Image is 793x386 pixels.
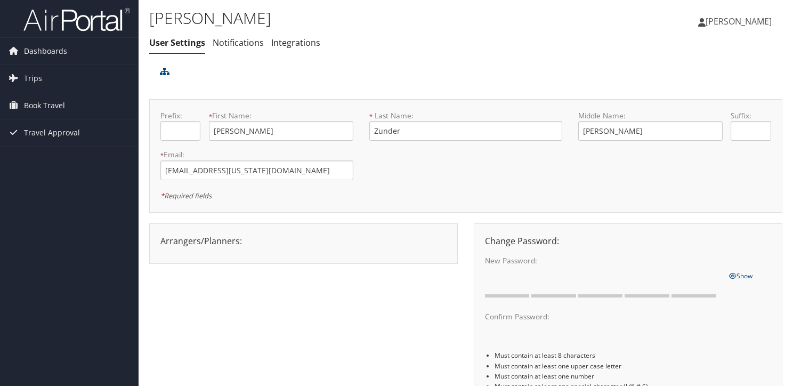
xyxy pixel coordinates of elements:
[160,149,353,160] label: Email:
[24,92,65,119] span: Book Travel
[152,235,455,247] div: Arrangers/Planners:
[495,361,771,371] li: Must contain at least one upper case letter
[495,371,771,381] li: Must contain at least one number
[729,271,752,280] span: Show
[578,110,723,121] label: Middle Name:
[731,110,771,121] label: Suffix:
[271,37,320,49] a: Integrations
[160,191,212,200] em: Required fields
[729,269,752,281] a: Show
[149,7,571,29] h1: [PERSON_NAME]
[706,15,772,27] span: [PERSON_NAME]
[698,5,782,37] a: [PERSON_NAME]
[495,350,771,360] li: Must contain at least 8 characters
[24,65,42,92] span: Trips
[209,110,353,121] label: First Name:
[24,38,67,65] span: Dashboards
[485,311,721,322] label: Confirm Password:
[23,7,130,32] img: airportal-logo.png
[369,110,562,121] label: Last Name:
[24,119,80,146] span: Travel Approval
[160,110,200,121] label: Prefix:
[477,235,779,247] div: Change Password:
[213,37,264,49] a: Notifications
[485,255,721,266] label: New Password:
[149,37,205,49] a: User Settings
